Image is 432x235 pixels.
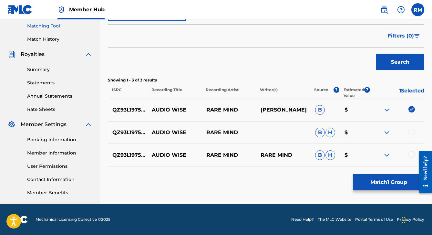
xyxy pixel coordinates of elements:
a: Need Help? [291,217,314,222]
img: expand [85,50,92,58]
p: RARE MIND [202,106,257,114]
p: RARE MIND [202,129,257,136]
a: User Permissions [27,163,92,170]
img: expand [383,129,391,136]
iframe: Chat Widget [400,204,432,235]
a: Banking Information [27,136,92,143]
img: MLC Logo [8,5,33,14]
p: RARE MIND [202,151,257,159]
a: Summary [27,66,92,73]
p: ISRC [108,87,147,99]
button: Match1 Group [353,174,424,190]
span: B [315,128,325,137]
img: expand [85,121,92,128]
p: AUDIO WISE [148,151,202,159]
p: Recording Artist [201,87,256,99]
span: Member Hub [69,6,105,13]
a: Member Information [27,150,92,156]
p: Estimated Value [344,87,364,99]
img: search [380,6,388,14]
a: Portal Terms of Use [355,217,393,222]
a: Member Benefits [27,189,92,196]
img: Top Rightsholder [57,6,65,14]
a: Contact Information [27,176,92,183]
span: H [325,128,335,137]
p: AUDIO WISE [148,106,202,114]
p: Writer(s) [256,87,310,99]
img: expand [383,151,391,159]
img: help [397,6,405,14]
span: B [315,150,325,160]
p: $ [340,129,370,136]
span: B [315,105,325,115]
p: QZ93L1975307 [108,129,148,136]
span: Mechanical Licensing Collective © 2025 [36,217,110,222]
p: QZ93L1975307 [108,106,148,114]
p: QZ93L1975307 [108,151,148,159]
p: AUDIO WISE [148,129,202,136]
div: Drag [402,210,406,230]
img: logo [8,216,28,223]
a: Statements [27,80,92,86]
p: Showing 1 - 3 of 3 results [108,77,424,83]
a: Annual Statements [27,93,92,100]
span: ? [334,87,339,93]
a: Privacy Policy [397,217,424,222]
img: Member Settings [8,121,15,128]
p: 1 Selected [370,87,424,99]
button: Filters (0) [384,28,424,44]
a: Match History [27,36,92,43]
div: Help [395,3,407,16]
p: [PERSON_NAME] [256,106,311,114]
a: Public Search [378,3,391,16]
img: Royalties [8,50,15,58]
img: expand [383,106,391,114]
img: filter [414,34,420,38]
span: H [325,150,335,160]
span: Filters ( 0 ) [388,32,414,40]
button: Search [376,54,424,70]
p: $ [340,151,370,159]
p: Source [314,87,328,99]
span: Royalties [21,50,45,58]
a: Matching Tool [27,23,92,29]
iframe: Resource Center [414,145,432,198]
p: Recording Title [147,87,201,99]
a: The MLC Website [318,217,351,222]
p: $ [340,106,370,114]
a: Rate Sheets [27,106,92,113]
p: RARE MIND [256,151,311,159]
div: User Menu [411,3,424,16]
img: deselect [408,106,415,112]
span: ? [364,87,370,93]
span: Member Settings [21,121,67,128]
